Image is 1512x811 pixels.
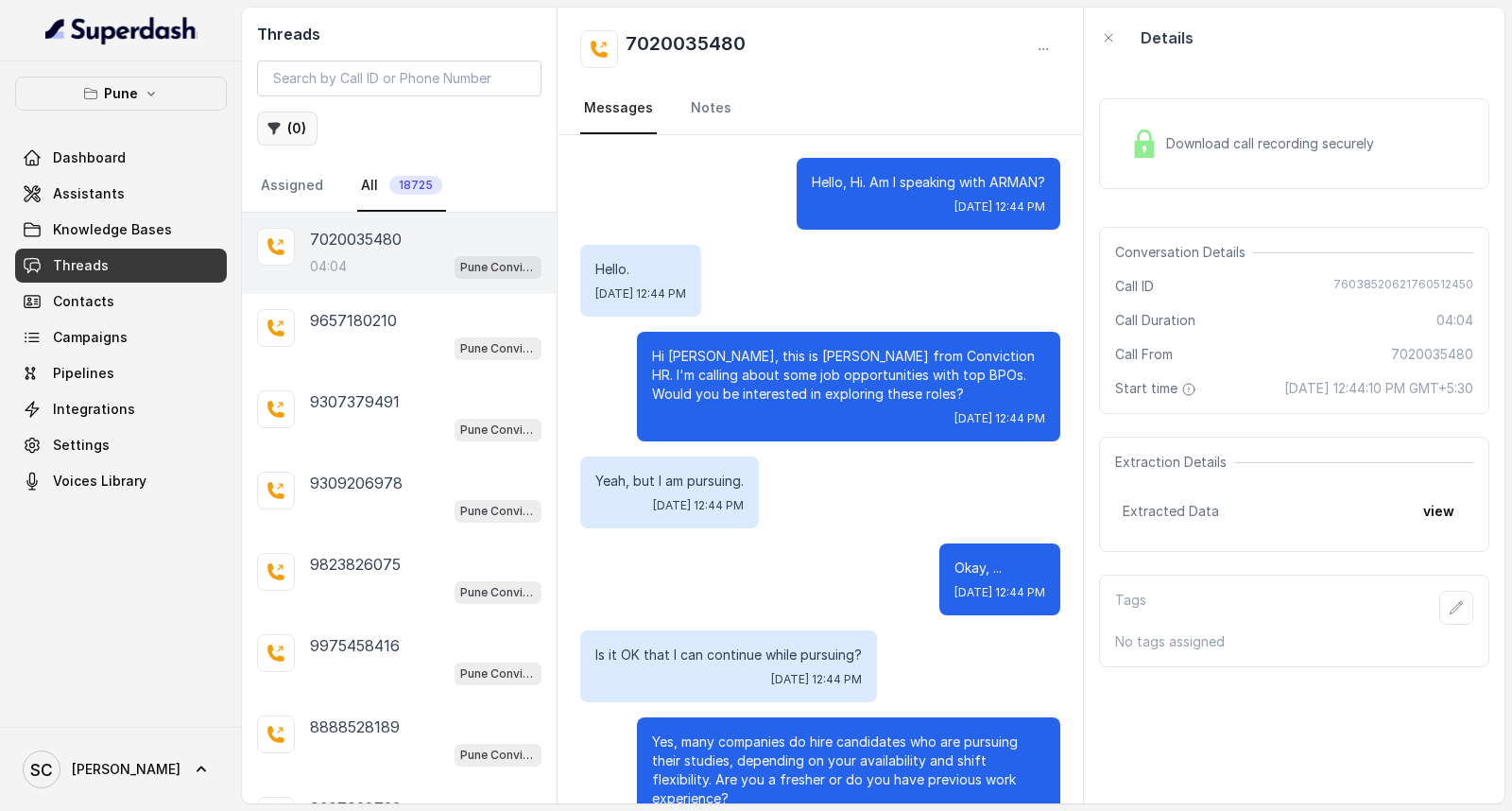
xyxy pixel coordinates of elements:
a: Threads [15,249,227,283]
p: Pune Conviction HR Outbound Assistant [460,339,536,358]
p: 8888528189 [310,716,400,738]
p: Pune Conviction HR Outbound Assistant [460,583,536,602]
p: 9307379491 [310,390,400,413]
span: [DATE] 12:44 PM [954,411,1045,426]
a: Integrations [15,392,227,426]
a: Messages [580,83,657,134]
span: Integrations [53,400,135,419]
a: Settings [15,428,227,462]
p: Pune [104,82,138,105]
span: Download call recording securely [1166,134,1382,153]
p: Pune Conviction HR Outbound Assistant [460,502,536,521]
span: Settings [53,436,110,455]
span: Campaigns [53,328,128,347]
nav: Tabs [257,161,541,212]
p: 04:04 [310,257,347,276]
span: [DATE] 12:44 PM [653,498,744,513]
span: [DATE] 12:44 PM [771,672,862,687]
a: [PERSON_NAME] [15,743,227,796]
p: Hello. [595,260,686,279]
span: Voices Library [53,472,146,491]
p: 9309206978 [310,472,403,494]
p: Pune Conviction HR Outbound Assistant [460,664,536,683]
p: 9657180210 [310,309,397,332]
span: Call ID [1115,277,1154,296]
a: Assigned [257,161,327,212]
text: SC [30,760,53,780]
p: Pune Conviction HR Outbound Assistant [460,746,536,765]
span: Call Duration [1115,311,1195,330]
span: 7020035480 [1391,345,1473,364]
a: All18725 [357,161,446,212]
p: 9975458416 [310,634,400,657]
a: Campaigns [15,320,227,354]
p: Okay, ... [954,559,1045,578]
span: Threads [53,256,109,275]
p: No tags assigned [1115,632,1473,651]
p: Hello, Hi. Am I speaking with ARMAN? [812,173,1045,192]
button: view [1412,494,1466,528]
span: Conversation Details [1115,243,1253,262]
button: (0) [257,112,318,146]
img: Lock Icon [1130,129,1159,158]
a: Assistants [15,177,227,211]
span: [DATE] 12:44 PM [954,199,1045,215]
nav: Tabs [580,83,1060,134]
a: Notes [687,83,735,134]
p: Details [1141,26,1194,49]
a: Contacts [15,285,227,319]
button: Pune [15,77,227,111]
p: Yeah, but I am pursuing. [595,472,744,491]
span: 18725 [389,176,442,195]
a: Voices Library [15,464,227,498]
span: [PERSON_NAME] [72,760,180,779]
a: Dashboard [15,141,227,175]
a: Knowledge Bases [15,213,227,247]
p: 7020035480 [310,228,402,250]
p: Yes, many companies do hire candidates who are pursuing their studies, depending on your availabi... [652,733,1045,808]
span: Dashboard [53,148,126,167]
span: Extracted Data [1123,502,1219,521]
span: Extraction Details [1115,453,1234,472]
p: Pune Conviction HR Outbound Assistant [460,258,536,277]
h2: 7020035480 [626,30,746,68]
span: [DATE] 12:44 PM [954,585,1045,600]
span: Pipelines [53,364,114,383]
p: 9823826075 [310,553,401,576]
span: Assistants [53,184,125,203]
span: Contacts [53,292,114,311]
p: Pune Conviction HR Outbound Assistant [460,421,536,440]
p: Hi [PERSON_NAME], this is [PERSON_NAME] from Conviction HR. I'm calling about some job opportunit... [652,347,1045,404]
span: 04:04 [1436,311,1473,330]
span: [DATE] 12:44:10 PM GMT+5:30 [1284,379,1473,398]
input: Search by Call ID or Phone Number [257,60,541,96]
span: Call From [1115,345,1173,364]
span: Knowledge Bases [53,220,172,239]
span: [DATE] 12:44 PM [595,286,686,302]
span: 76038520621760512450 [1333,277,1473,296]
span: Start time [1115,379,1200,398]
p: Tags [1115,591,1146,625]
img: light.svg [45,15,198,45]
h2: Threads [257,23,541,45]
p: Is it OK that I can continue while pursuing? [595,646,862,664]
a: Pipelines [15,356,227,390]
